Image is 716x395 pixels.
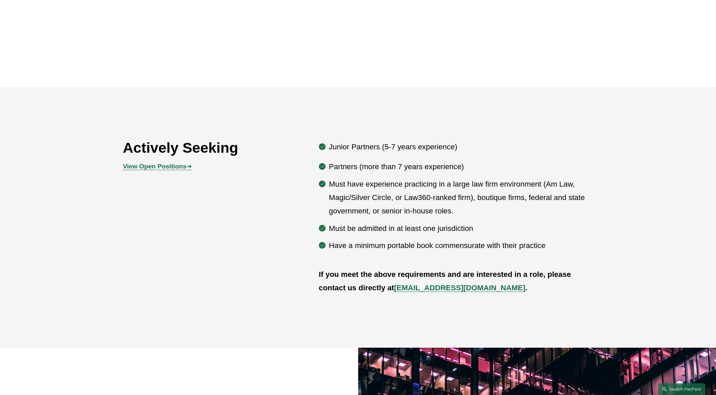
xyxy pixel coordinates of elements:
[394,284,525,292] a: [EMAIL_ADDRESS][DOMAIN_NAME]
[329,222,593,235] p: Must be admitted in at least one jurisdiction
[525,284,527,292] strong: .
[329,239,593,252] p: Have a minimum portable book commensurate with their practice
[658,383,705,395] a: Search this site
[123,163,192,170] span: ➔
[329,140,593,154] p: Junior Partners (5-7 years experience)
[329,178,593,218] p: Must have experience practicing in a large law firm environment (Am Law, Magic/Silver Circle, or ...
[123,163,186,170] strong: View Open Positions
[123,139,280,156] h2: Actively Seeking
[319,270,573,292] strong: If you meet the above requirements and are interested in a role, please contact us directly at
[329,160,593,174] p: Partners (more than 7 years experience)
[123,163,192,170] a: View Open Positions➔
